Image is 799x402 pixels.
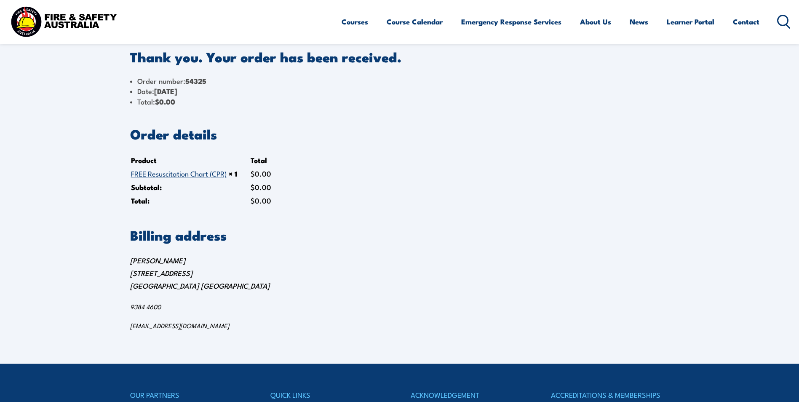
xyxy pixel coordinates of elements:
[251,195,255,206] span: $
[131,194,250,207] th: Total:
[251,195,271,206] span: 0.00
[130,322,669,330] p: [EMAIL_ADDRESS][DOMAIN_NAME]
[229,168,237,179] strong: × 1
[411,389,529,401] h4: ACKNOWLEDGEMENT
[154,86,177,96] strong: [DATE]
[387,11,443,33] a: Course Calendar
[251,168,255,179] span: $
[130,128,669,139] h2: Order details
[251,182,255,192] span: $
[270,389,388,401] h4: QUICK LINKS
[131,181,250,193] th: Subtotal:
[130,229,669,241] h2: Billing address
[667,11,714,33] a: Learner Portal
[580,11,611,33] a: About Us
[130,254,669,330] address: [PERSON_NAME] [STREET_ADDRESS] [GEOGRAPHIC_DATA] [GEOGRAPHIC_DATA]
[630,11,648,33] a: News
[130,86,669,96] li: Date:
[130,96,669,107] li: Total:
[130,389,248,401] h4: OUR PARTNERS
[185,75,206,86] strong: 54325
[251,168,271,179] bdi: 0.00
[251,154,284,166] th: Total
[461,11,561,33] a: Emergency Response Services
[251,182,271,192] span: 0.00
[733,11,759,33] a: Contact
[130,51,669,62] p: Thank you. Your order has been received.
[131,154,250,166] th: Product
[155,96,159,107] span: $
[342,11,368,33] a: Courses
[130,76,669,86] li: Order number:
[130,303,669,311] p: 9384 4600
[155,96,175,107] bdi: 0.00
[551,389,669,401] h4: ACCREDITATIONS & MEMBERSHIPS
[131,168,227,178] a: FREE Resuscitation Chart (CPR)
